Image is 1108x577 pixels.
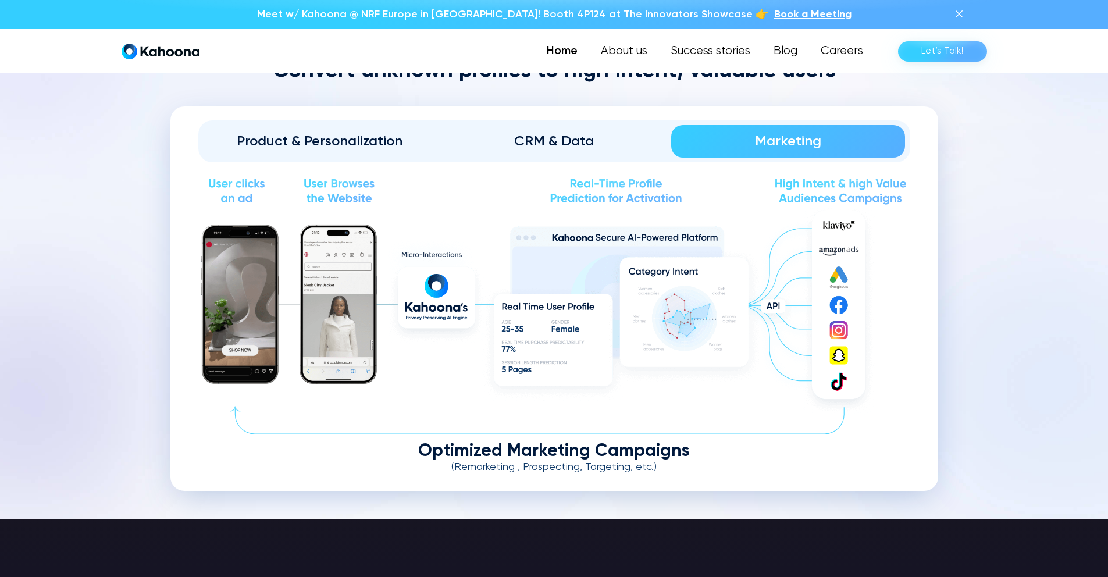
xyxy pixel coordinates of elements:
a: home [122,43,199,60]
a: Book a Meeting [774,7,852,22]
a: Careers [809,40,875,63]
a: Blog [762,40,809,63]
a: About us [589,40,659,63]
div: Product & Personalization [219,132,421,151]
a: Success stories [659,40,762,63]
a: Let’s Talk! [898,41,987,62]
a: Home [535,40,589,63]
div: Optimized Marketing Campaigns [198,443,910,461]
span: Book a Meeting [774,9,852,20]
div: Marketing [687,132,889,151]
div: CRM & Data [453,132,655,151]
div: (Remarketing , Prospecting, Targeting, etc.) [198,461,910,474]
div: Let’s Talk! [921,42,964,60]
p: Meet w/ Kahoona @ NRF Europe in [GEOGRAPHIC_DATA]! Booth 4P124 at The Innovators Showcase 👉 [257,7,768,22]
